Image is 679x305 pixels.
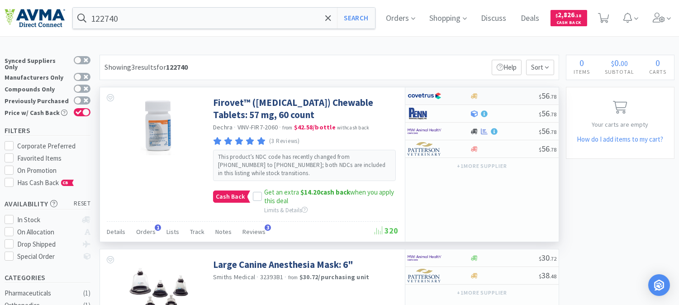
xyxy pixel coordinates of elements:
span: 32393B1 [260,273,284,281]
strong: $42.58 / bottle [294,123,336,131]
a: Firovet™ ([MEDICAL_DATA]) Chewable Tablets: 57 mg, 60 count [213,96,396,121]
h5: Categories [5,272,90,283]
span: . 18 [575,13,582,19]
div: Corporate Preferred [18,141,91,152]
span: CB [62,180,71,186]
img: e4e33dab9f054f5782a47901c742baa9_102.png [5,9,65,28]
img: 24b7afe5a0634797810e3ed99067d37b_803978.png [141,96,177,155]
span: . 78 [550,111,556,118]
div: ( 1 ) [83,288,90,299]
span: from [283,124,293,131]
h4: Items [566,67,598,76]
h4: Carts [642,67,674,76]
img: f5e969b455434c6296c6d81ef179fa71_3.png [408,142,442,156]
span: $ [539,146,541,153]
p: This product’s NDC code has recently changed from [PHONE_NUMBER] to [PHONE_NUMBER]; both NDCs are... [218,153,391,178]
span: . 78 [550,93,556,100]
span: Has Cash Back [18,178,74,187]
a: Smiths Medical [213,273,256,281]
div: Open Intercom Messenger [648,274,670,296]
img: e1133ece90fa4a959c5ae41b0808c578_9.png [408,107,442,120]
span: for [157,62,188,71]
span: Cash Back [214,191,247,202]
span: Reviews [242,228,266,236]
span: 2,826 [556,10,582,19]
div: Previously Purchased [5,96,69,104]
span: Lists [166,228,179,236]
div: Special Order [18,251,78,262]
span: · [257,273,259,281]
span: 3 [265,224,271,231]
span: $ [539,129,541,135]
div: Showing 3 results [104,62,188,73]
span: 0 [580,57,584,68]
span: Orders [136,228,156,236]
div: Drop Shipped [18,239,78,250]
img: f6b2451649754179b5b4e0c70c3f7cb0_2.png [408,124,442,138]
span: Details [107,228,125,236]
span: Limits & Details [264,206,308,214]
button: +1more supplier [452,160,512,172]
div: Compounds Only [5,85,69,92]
div: On Allocation [18,227,78,238]
span: 0 [656,57,660,68]
div: Manufacturers Only [5,73,69,81]
img: f6b2451649754179b5b4e0c70c3f7cb0_2.png [408,251,442,265]
span: 56 [539,108,556,119]
span: $ [539,111,541,118]
span: . 78 [550,146,556,153]
span: from [288,274,298,281]
h5: Availability [5,199,90,209]
p: (3 Reviews) [269,137,300,146]
a: $2,826.18Cash Back [551,6,587,30]
a: Discuss [478,14,510,23]
span: 00 [621,59,628,68]
span: 30 [539,253,556,263]
span: Get an extra when you apply this deal [264,188,394,205]
span: $ [539,273,541,280]
span: $ [612,59,615,68]
div: Favorited Items [18,153,91,164]
span: 56 [539,143,556,154]
p: Help [492,60,522,75]
button: Search [337,8,375,29]
input: Search by item, sku, manufacturer, ingredient, size... [73,8,375,29]
h4: Subtotal [598,67,642,76]
span: $ [539,93,541,100]
div: Price w/ Cash Back [5,108,69,116]
div: In Stock [18,214,78,225]
span: Sort [526,60,554,75]
span: reset [74,199,91,209]
a: Large Canine Anesthesia Mask: 6" [213,258,353,271]
h5: How do I add items to my cart? [566,134,674,145]
strong: 122740 [166,62,188,71]
span: Notes [215,228,232,236]
div: . [598,58,642,67]
span: 1 [155,224,161,231]
div: Synced Suppliers Only [5,56,69,70]
strong: cash back [300,188,350,196]
span: $ [556,13,558,19]
span: · [234,123,236,131]
span: 320 [375,225,398,236]
p: Your carts are empty [566,119,674,129]
span: 38 [539,270,556,281]
a: Deals [518,14,543,23]
span: with cash back [337,124,369,131]
h5: Filters [5,125,90,136]
span: Cash Back [556,20,582,26]
span: 56 [539,91,556,101]
span: Track [190,228,204,236]
div: On Promotion [18,165,91,176]
span: VINV-FIR7-2060 [237,123,278,131]
span: . 48 [550,273,556,280]
img: f5e969b455434c6296c6d81ef179fa71_3.png [408,269,442,282]
img: 77fca1acd8b6420a9015268ca798ef17_1.png [408,89,442,103]
span: $ [539,255,541,262]
strong: $30.72 / purchasing unit [299,273,370,281]
span: 56 [539,126,556,136]
span: 0 [615,57,619,68]
span: · [285,273,287,281]
span: . 78 [550,129,556,135]
span: $14.20 [300,188,320,196]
